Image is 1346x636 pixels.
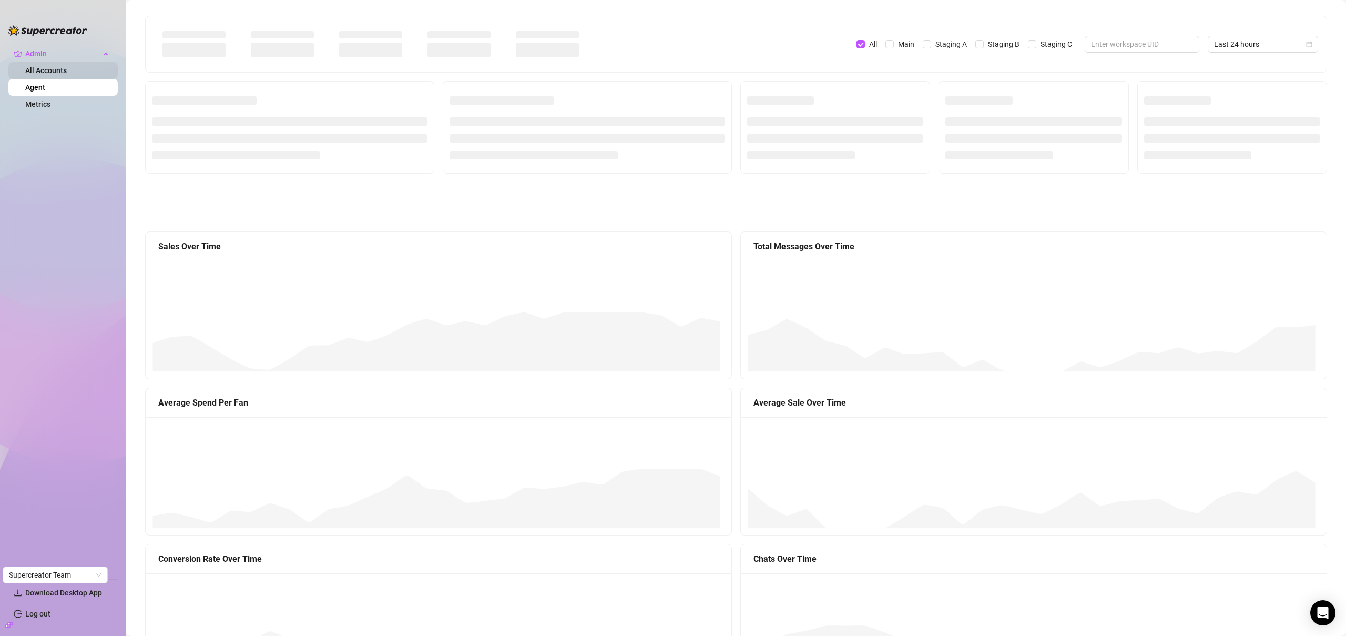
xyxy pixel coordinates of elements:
span: Supercreator Team [9,567,101,583]
div: Average Spend Per Fan [158,396,719,409]
span: Staging B [984,38,1024,50]
a: Metrics [25,100,50,108]
span: Admin [25,45,100,62]
div: Conversion Rate Over Time [158,552,719,566]
span: download [14,589,22,597]
span: Download Desktop App [25,589,102,597]
span: All [865,38,881,50]
span: Staging A [931,38,971,50]
span: crown [14,49,22,58]
div: Average Sale Over Time [753,396,1314,409]
img: logo-BBDzfeDw.svg [8,25,87,36]
div: Open Intercom Messenger [1310,600,1335,625]
a: Agent [25,83,45,92]
div: Total Messages Over Time [753,240,1314,253]
span: build [5,621,13,629]
input: Enter workspace UID [1091,38,1185,50]
a: Log out [25,610,50,618]
div: Chats Over Time [753,552,1314,566]
div: Sales Over Time [158,240,719,253]
span: Staging C [1036,38,1076,50]
span: Last 24 hours [1214,36,1312,52]
span: calendar [1306,41,1312,47]
a: All Accounts [25,66,67,75]
span: Main [894,38,919,50]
